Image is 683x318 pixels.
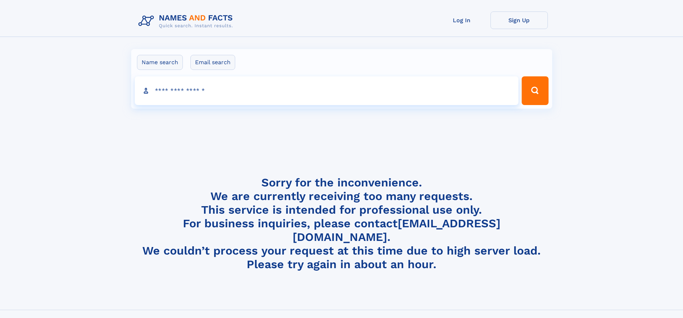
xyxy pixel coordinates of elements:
[490,11,548,29] a: Sign Up
[135,76,519,105] input: search input
[137,55,183,70] label: Name search
[522,76,548,105] button: Search Button
[136,11,239,31] img: Logo Names and Facts
[136,176,548,271] h4: Sorry for the inconvenience. We are currently receiving too many requests. This service is intend...
[190,55,235,70] label: Email search
[433,11,490,29] a: Log In
[293,217,501,244] a: [EMAIL_ADDRESS][DOMAIN_NAME]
